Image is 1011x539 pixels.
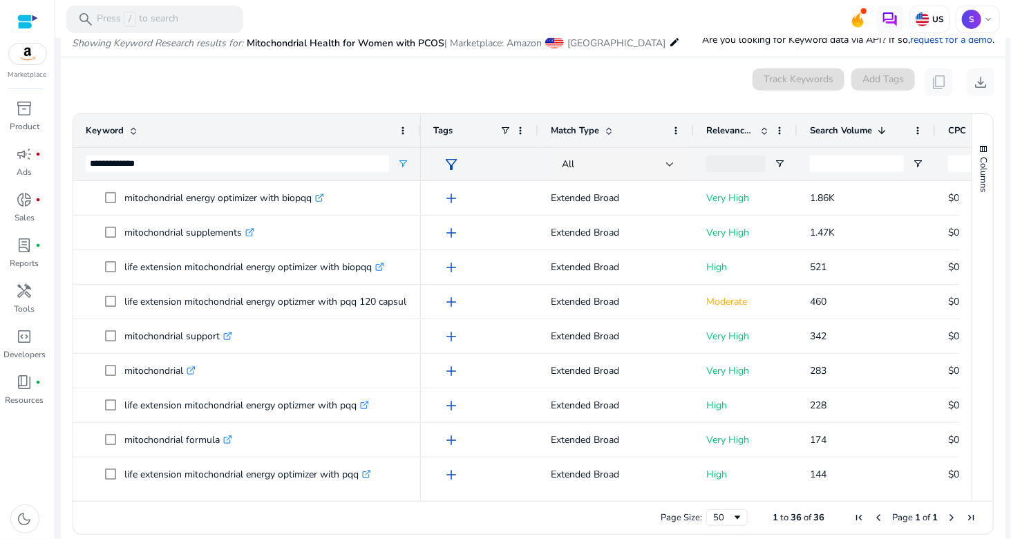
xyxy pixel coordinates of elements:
[810,364,826,377] span: 283
[124,253,384,281] p: life extension mitochondrial energy optimizer with biopqq
[443,294,460,310] span: add
[948,433,1001,446] span: $0.5 - $0.75
[124,357,196,385] p: mitochondrial
[17,166,32,178] p: Ads
[706,218,785,247] p: Very High
[551,218,681,247] p: Extended Broad
[948,261,1001,274] span: $0.5 - $0.75
[810,399,826,412] span: 228
[773,511,778,524] span: 1
[17,146,33,162] span: campaign
[124,460,371,489] p: life extension mitochondrial energy optimizer with pqq
[10,257,39,269] p: Reports
[36,243,41,248] span: fiber_manual_record
[948,468,1001,481] span: $0.5 - $0.75
[86,155,389,172] input: Keyword Filter Input
[124,184,324,212] p: mitochondrial energy optimizer with biopqq
[706,460,785,489] p: High
[713,511,732,524] div: 50
[706,124,755,137] span: Relevance Score
[124,426,232,454] p: mitochondrial formula
[397,158,408,169] button: Open Filter Menu
[17,283,33,299] span: handyman
[443,259,460,276] span: add
[36,197,41,202] span: fiber_manual_record
[804,511,811,524] span: of
[946,512,957,523] div: Next Page
[72,37,243,50] i: Showing Keyword Research results for:
[706,357,785,385] p: Very High
[661,511,702,524] div: Page Size:
[86,124,124,137] span: Keyword
[948,399,1001,412] span: $0.5 - $0.75
[810,124,872,137] span: Search Volume
[10,120,39,133] p: Product
[551,426,681,454] p: Extended Broad
[706,287,785,316] p: Moderate
[443,363,460,379] span: add
[17,328,33,345] span: code_blocks
[948,124,966,137] span: CPC
[774,158,785,169] button: Open Filter Menu
[17,237,33,254] span: lab_profile
[965,512,976,523] div: Last Page
[36,151,41,157] span: fiber_manual_record
[77,11,94,28] span: search
[551,253,681,281] p: Extended Broad
[97,12,178,27] p: Press to search
[567,37,665,50] span: [GEOGRAPHIC_DATA]
[443,328,460,345] span: add
[3,348,46,361] p: Developers
[443,466,460,483] span: add
[967,68,994,96] button: download
[892,511,913,524] span: Page
[873,512,884,523] div: Previous Page
[551,357,681,385] p: Extended Broad
[247,37,444,50] span: Mitochondrial Health for Women with PCOS
[915,511,920,524] span: 1
[706,253,785,281] p: High
[551,391,681,419] p: Extended Broad
[551,322,681,350] p: Extended Broad
[9,44,46,64] img: amazon.svg
[912,158,923,169] button: Open Filter Menu
[810,155,904,172] input: Search Volume Filter Input
[932,511,938,524] span: 1
[8,70,47,80] p: Marketplace
[669,34,680,50] mat-icon: edit
[948,295,1001,308] span: $0.5 - $0.75
[923,511,930,524] span: of
[706,184,785,212] p: Very High
[15,303,35,315] p: Tools
[962,10,981,29] p: S
[6,394,44,406] p: Resources
[124,322,232,350] p: mitochondrial support
[948,226,1006,239] span: $0.37 - $0.56
[17,191,33,208] span: donut_small
[17,100,33,117] span: inventory_2
[972,74,989,91] span: download
[124,287,428,316] p: life extension mitochondrial energy optizmer with pqq 120 capsules
[983,14,994,25] span: keyboard_arrow_down
[948,364,1006,377] span: $0.49 - $0.74
[443,156,460,173] span: filter_alt
[17,374,33,390] span: book_4
[706,391,785,419] p: High
[791,511,802,524] span: 36
[551,184,681,212] p: Extended Broad
[124,218,254,247] p: mitochondrial supplements
[443,432,460,448] span: add
[780,511,788,524] span: to
[551,460,681,489] p: Extended Broad
[929,14,944,25] p: US
[443,190,460,207] span: add
[810,191,835,205] span: 1.86K
[810,295,826,308] span: 460
[916,12,929,26] img: us.svg
[36,379,41,385] span: fiber_manual_record
[977,157,990,192] span: Columns
[810,261,826,274] span: 521
[551,287,681,316] p: Extended Broad
[706,509,748,526] div: Page Size
[443,397,460,414] span: add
